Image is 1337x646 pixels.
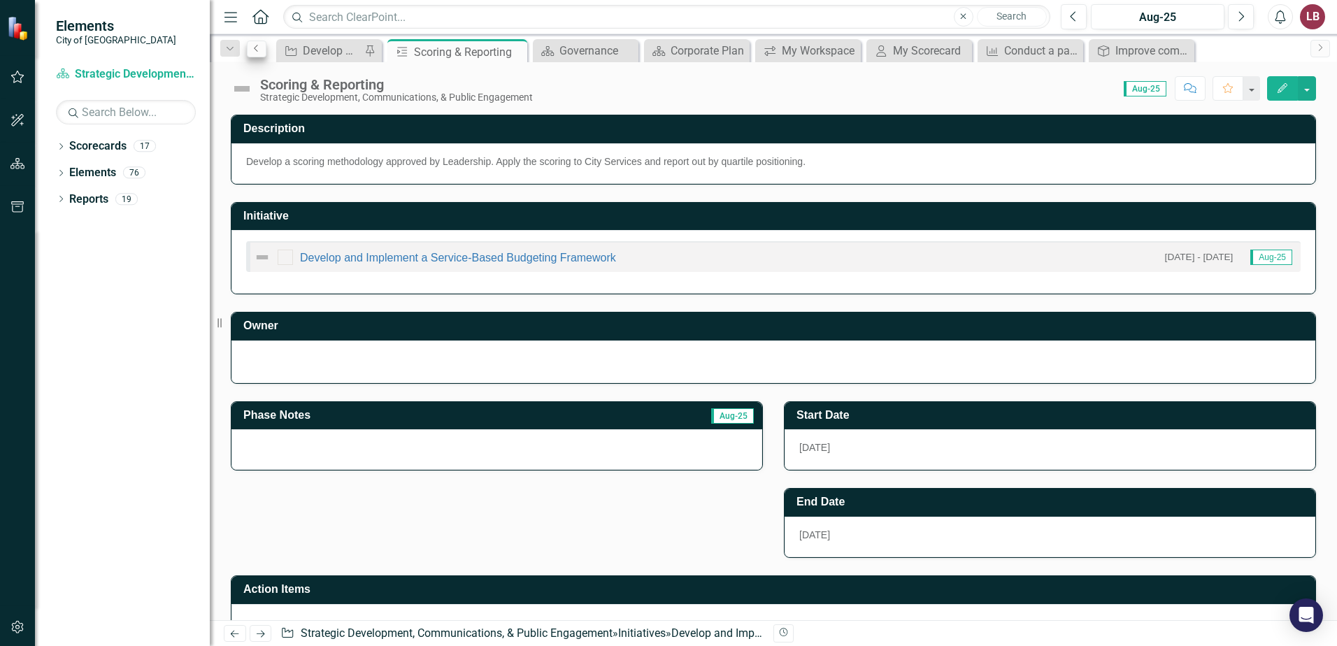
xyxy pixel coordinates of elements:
h3: Initiative [243,210,1308,222]
p: Develop a scoring methodology approved by Leadership. Apply the scoring to City Services and repo... [246,155,1301,168]
a: Reports [69,192,108,208]
span: Aug-25 [1124,81,1166,96]
span: Search [996,10,1027,22]
input: Search ClearPoint... [283,5,1050,29]
a: Corporate Plan [648,42,746,59]
span: Aug-25 [1250,250,1292,265]
div: Conduct a participatory budget pilot project [1004,42,1080,59]
span: Aug-25 [711,408,754,424]
a: Develop and Implement a Service-Based Budgeting Framework [300,252,616,264]
a: Develop and Implement a Service-Based Budgeting Framework [671,626,980,640]
a: Governance [536,42,635,59]
small: City of [GEOGRAPHIC_DATA] [56,34,176,45]
a: Conduct a participatory budget pilot project [981,42,1080,59]
div: Governance [559,42,635,59]
div: My Workspace [782,42,857,59]
button: LB [1300,4,1325,29]
a: Strategic Development, Communications, & Public Engagement [56,66,196,82]
div: 76 [123,167,145,179]
a: My Workspace [759,42,857,59]
input: Search Below... [56,100,196,124]
button: Search [977,7,1047,27]
small: [DATE] - [DATE] [1165,250,1234,264]
h3: Owner [243,320,1308,332]
div: Open Intercom Messenger [1289,598,1323,632]
h3: Description [243,122,1308,135]
div: Improve community engagement with the City [1115,42,1191,59]
img: Not Defined [231,78,253,100]
a: Scorecards [69,138,127,155]
span: [DATE] [799,442,830,453]
a: Elements [69,165,116,181]
div: Scoring & Reporting [414,43,524,61]
div: Develop and Implement a Service-Based Budgeting Framework [303,42,361,59]
div: Scoring & Reporting [260,77,533,92]
a: Initiatives [618,626,666,640]
span: Elements [56,17,176,34]
a: Improve community engagement with the City [1092,42,1191,59]
a: My Scorecard [870,42,968,59]
img: Not Defined [254,249,271,266]
img: ClearPoint Strategy [7,15,31,40]
div: Corporate Plan [671,42,746,59]
h3: Phase Notes [243,409,552,422]
div: Aug-25 [1096,9,1220,26]
div: 17 [134,141,156,152]
a: Strategic Development, Communications, & Public Engagement [301,626,613,640]
h3: End Date [796,496,1308,508]
button: Aug-25 [1091,4,1224,29]
div: Strategic Development, Communications, & Public Engagement [260,92,533,103]
h3: Start Date [796,409,1308,422]
div: 19 [115,193,138,205]
span: [DATE] [799,529,830,540]
h3: Action Items [243,583,1308,596]
div: » » » [280,626,763,642]
a: Develop and Implement a Service-Based Budgeting Framework [280,42,361,59]
div: My Scorecard [893,42,968,59]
